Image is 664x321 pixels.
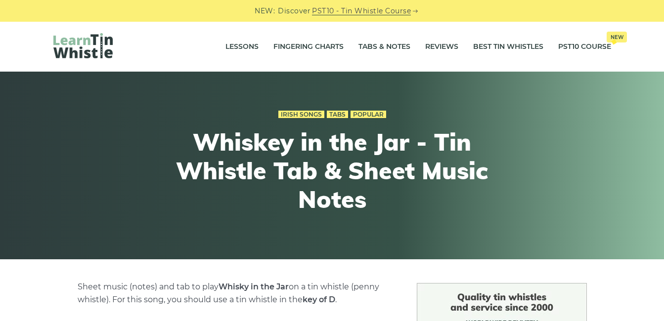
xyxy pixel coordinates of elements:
a: Fingering Charts [273,35,344,59]
a: PST10 CourseNew [558,35,611,59]
a: Tabs [327,111,348,119]
span: New [607,32,627,42]
a: Tabs & Notes [358,35,410,59]
a: Best Tin Whistles [473,35,543,59]
a: Popular [351,111,386,119]
a: Reviews [425,35,458,59]
strong: key of D [303,295,335,304]
h1: Whiskey in the Jar - Tin Whistle Tab & Sheet Music Notes [150,128,514,213]
img: LearnTinWhistle.com [53,33,113,58]
a: Lessons [225,35,259,59]
a: Irish Songs [278,111,324,119]
p: Sheet music (notes) and tab to play on a tin whistle (penny whistle). For this song, you should u... [78,281,393,306]
strong: Whisky in the Jar [219,282,289,291]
